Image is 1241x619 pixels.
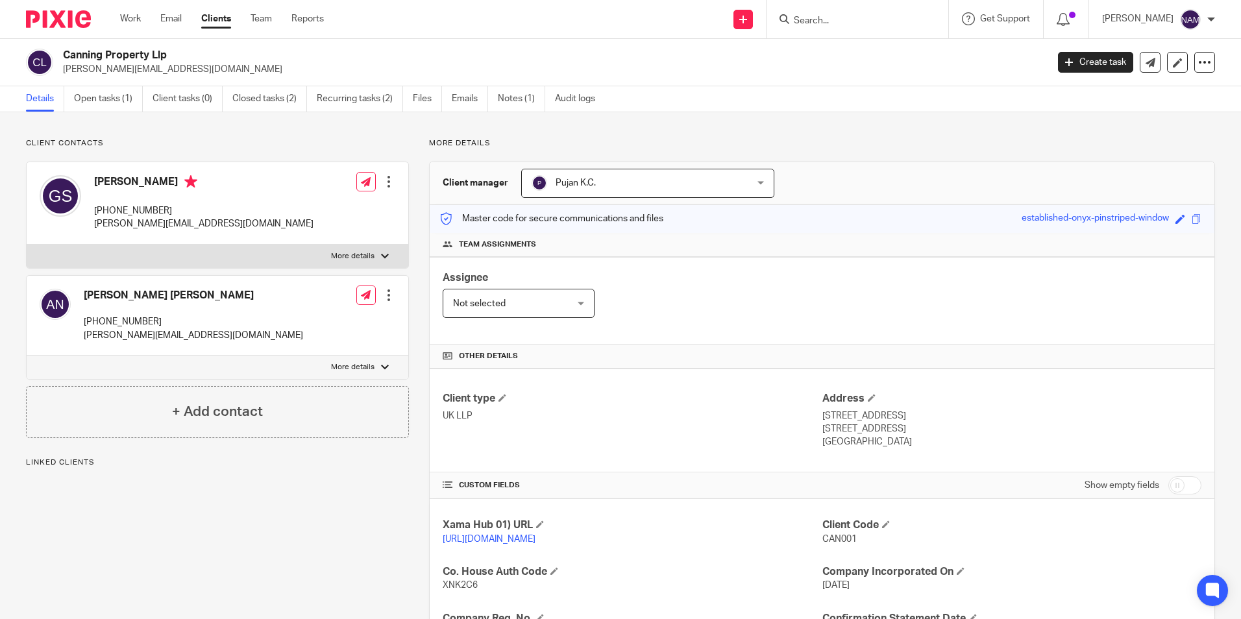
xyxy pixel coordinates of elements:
[94,175,313,191] h4: [PERSON_NAME]
[1102,12,1173,25] p: [PERSON_NAME]
[63,49,843,62] h2: Canning Property Llp
[331,251,375,261] p: More details
[822,422,1201,435] p: [STREET_ADDRESS]
[160,12,182,25] a: Email
[40,175,81,217] img: svg%3E
[459,351,518,361] span: Other details
[1022,212,1169,226] div: established-onyx-pinstriped-window
[443,480,822,491] h4: CUSTOM FIELDS
[317,86,403,112] a: Recurring tasks (2)
[84,315,303,328] p: [PHONE_NUMBER]
[153,86,223,112] a: Client tasks (0)
[443,392,822,406] h4: Client type
[1180,9,1201,30] img: svg%3E
[201,12,231,25] a: Clients
[443,518,822,532] h4: Xama Hub 01) URL
[84,329,303,342] p: [PERSON_NAME][EMAIL_ADDRESS][DOMAIN_NAME]
[413,86,442,112] a: Files
[63,63,1038,76] p: [PERSON_NAME][EMAIL_ADDRESS][DOMAIN_NAME]
[251,12,272,25] a: Team
[184,175,197,188] i: Primary
[532,175,547,191] img: svg%3E
[94,217,313,230] p: [PERSON_NAME][EMAIL_ADDRESS][DOMAIN_NAME]
[26,10,91,28] img: Pixie
[459,239,536,250] span: Team assignments
[26,138,409,149] p: Client contacts
[980,14,1030,23] span: Get Support
[498,86,545,112] a: Notes (1)
[453,299,506,308] span: Not selected
[94,204,313,217] p: [PHONE_NUMBER]
[793,16,909,27] input: Search
[172,402,263,422] h4: + Add contact
[556,178,596,188] span: Pujan K.C.
[331,362,375,372] p: More details
[26,86,64,112] a: Details
[822,518,1201,532] h4: Client Code
[443,273,488,283] span: Assignee
[232,86,307,112] a: Closed tasks (2)
[26,49,53,76] img: svg%3E
[822,565,1201,579] h4: Company Incorporated On
[26,457,409,468] p: Linked clients
[822,392,1201,406] h4: Address
[74,86,143,112] a: Open tasks (1)
[452,86,488,112] a: Emails
[439,212,663,225] p: Master code for secure communications and files
[1085,479,1159,492] label: Show empty fields
[443,565,822,579] h4: Co. House Auth Code
[443,581,478,590] span: XNK2C6
[822,409,1201,422] p: [STREET_ADDRESS]
[443,176,508,189] h3: Client manager
[84,289,303,302] h4: [PERSON_NAME] [PERSON_NAME]
[443,535,535,544] a: [URL][DOMAIN_NAME]
[822,581,850,590] span: [DATE]
[120,12,141,25] a: Work
[429,138,1215,149] p: More details
[291,12,324,25] a: Reports
[40,289,71,320] img: svg%3E
[1058,52,1133,73] a: Create task
[822,535,857,544] span: CAN001
[555,86,605,112] a: Audit logs
[822,435,1201,448] p: [GEOGRAPHIC_DATA]
[443,409,822,422] p: UK LLP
